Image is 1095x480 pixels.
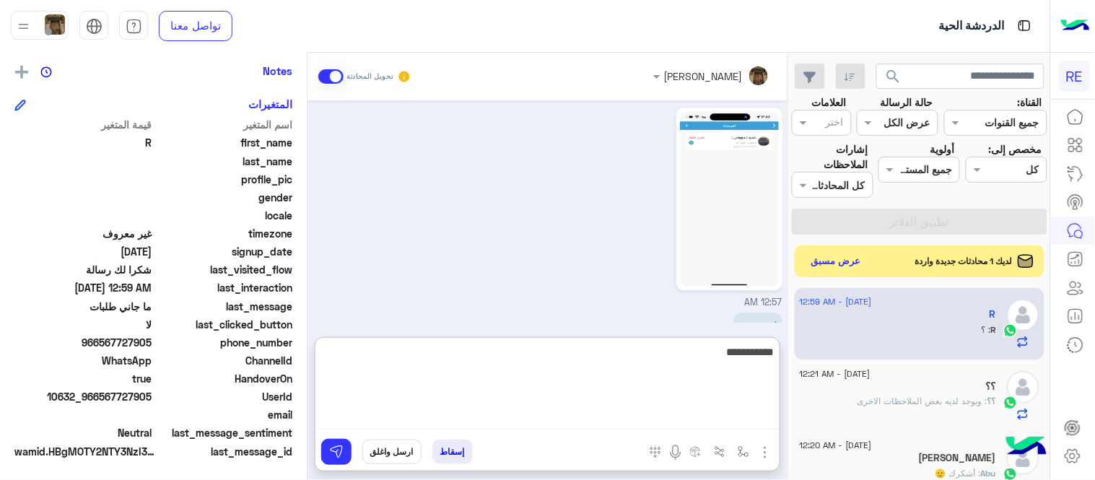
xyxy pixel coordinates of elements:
h6: Notes [263,64,292,77]
div: اختر [826,114,846,133]
span: [DATE] - 12:59 AM [800,295,872,308]
button: select flow [732,440,756,463]
span: wamid.HBgMOTY2NTY3NzI3OTA1FQIAEhgUM0FCQThFODMwQzkxRTFDQUY4MzcA [14,444,159,459]
span: HandoverOn [155,371,293,386]
span: ويوجد لديه بعض الملاحظات الاخرى [858,396,987,406]
p: الدردشة الحية [939,17,1005,36]
span: first_name [155,135,293,150]
img: add [15,66,28,79]
img: hulul-logo.png [1001,422,1052,473]
span: أشكرك 🫡 [935,468,981,479]
label: حالة الرسالة [881,95,933,110]
img: defaultAdmin.png [1007,299,1039,331]
button: تطبيق الفلاتر [792,209,1047,235]
img: WhatsApp [1003,323,1018,338]
img: tab [1016,17,1034,35]
span: null [14,407,152,422]
span: last_name [155,154,293,169]
span: timezone [155,226,293,241]
img: notes [40,66,52,78]
span: last_message_id [162,444,292,459]
span: locale [155,208,293,223]
span: search [885,68,902,85]
img: tab [126,18,142,35]
span: gender [155,190,293,205]
img: select flow [738,446,749,458]
span: R [991,324,996,335]
label: أولوية [930,141,955,157]
button: create order [684,440,708,463]
img: defaultAdmin.png [1007,371,1039,403]
span: 2025-04-30T07:31:52.109Z [14,244,152,259]
button: عرض مسبق [806,251,868,272]
span: 12:54 AM [745,91,782,102]
span: last_clicked_button [155,317,293,332]
span: 10632_966567727905 [14,389,152,404]
span: Abu [981,468,996,479]
span: true [14,371,152,386]
button: ارسل واغلق [362,440,422,464]
label: إشارات الملاحظات [792,141,868,173]
span: ؟ [982,324,991,335]
span: last_visited_flow [155,262,293,277]
small: تحويل المحادثة [346,71,394,82]
label: العلامات [811,95,846,110]
span: 12:57 AM [745,297,782,307]
img: send message [329,445,344,459]
h5: ؟؟ [986,380,996,393]
img: send attachment [756,444,774,461]
img: userImage [45,14,65,35]
img: create order [690,446,702,458]
span: 2 [14,353,152,368]
img: WhatsApp [1003,396,1018,410]
span: [DATE] - 12:20 AM [800,439,872,452]
p: 26/8/2025, 12:59 AM [733,313,782,338]
h5: R [990,308,996,320]
span: 0 [14,425,152,440]
span: UserId [155,389,293,404]
span: ‏ما جاني طلبات [14,299,152,314]
span: signup_date [155,244,293,259]
button: Trigger scenario [708,440,732,463]
span: null [14,208,152,223]
img: Trigger scenario [714,446,725,458]
span: لا [14,317,152,332]
button: إسقاط [432,440,473,464]
img: tab [86,18,102,35]
label: مخصص إلى: [988,141,1042,157]
span: ChannelId [155,353,293,368]
span: profile_pic [155,172,293,187]
span: غير معروف [14,226,152,241]
button: search [876,64,912,95]
span: null [14,190,152,205]
a: تواصل معنا [159,11,232,41]
a: tab [119,11,148,41]
span: phone_number [155,335,293,350]
span: last_interaction [155,280,293,295]
img: profile [14,17,32,35]
img: 2771423319864028.jpg [680,111,779,287]
img: send voice note [667,444,684,461]
span: [DATE] - 12:21 AM [800,367,871,380]
span: last_message_sentiment [155,425,293,440]
img: make a call [650,447,661,458]
span: 966567727905 [14,335,152,350]
label: القناة: [1017,95,1042,110]
span: اسم المتغير [155,117,293,132]
span: last_message [155,299,293,314]
span: R [14,135,152,150]
span: لديك 1 محادثات جديدة واردة [915,255,1013,268]
div: RE [1059,61,1090,92]
span: قيمة المتغير [14,117,152,132]
span: شكرا لك رسالة [14,262,152,277]
h5: Abu Juman [919,452,996,464]
span: 2025-08-25T21:59:32.478709Z [14,280,152,295]
h6: المتغيرات [248,97,292,110]
img: Logo [1061,11,1090,41]
span: ؟؟ [987,396,996,406]
span: email [155,407,293,422]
